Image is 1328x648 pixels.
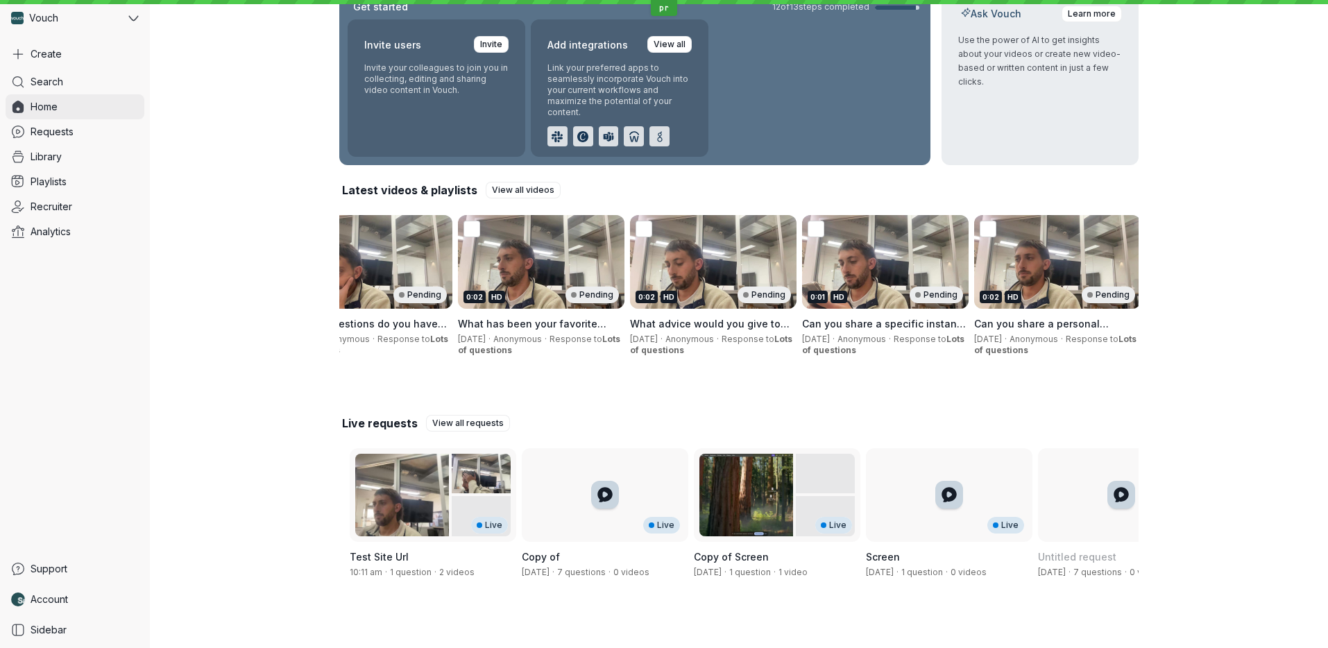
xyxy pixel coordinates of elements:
[665,334,714,344] span: Anonymous
[636,291,658,303] div: 0:02
[974,334,1137,355] span: Response to
[6,617,144,642] a: Sidebar
[6,42,144,67] button: Create
[547,36,628,54] h2: Add integrations
[943,567,951,578] span: ·
[778,567,808,577] span: 1 video
[661,291,677,303] div: HD
[31,175,67,189] span: Playlists
[1058,334,1066,345] span: ·
[286,317,452,331] h3: What suggestions do you have for improving our learning & development initiatives to better suppo...
[613,567,649,577] span: 0 videos
[565,287,619,303] div: Pending
[493,334,542,344] span: Anonymous
[630,334,792,355] span: Lots of questions
[31,225,71,239] span: Analytics
[866,567,894,577] span: Created by Daniel Shein
[630,334,658,344] span: [DATE]
[31,592,68,606] span: Account
[974,317,1141,331] h3: Can you share a personal experience where you witnessed the positive impact of diversity, equity,...
[6,94,144,119] a: Home
[488,291,505,303] div: HD
[738,287,791,303] div: Pending
[802,334,964,355] span: Response to
[901,567,943,577] span: 1 question
[342,416,418,431] h2: Live requests
[1002,334,1010,345] span: ·
[474,36,509,53] a: Invite
[547,62,692,118] p: Link your preferred apps to seamlessly incorporate Vouch into your current workflows and maximize...
[31,125,74,139] span: Requests
[894,567,901,578] span: ·
[458,334,620,355] span: Lots of questions
[458,318,618,357] span: What has been your favorite aspect of our learning & development program, and why?
[1066,567,1073,578] span: ·
[29,11,58,25] span: Vouch
[630,317,797,331] h3: What advice would you give to individuals looking to be allies in fostering a more diverse and in...
[6,119,144,144] a: Requests
[647,36,692,53] a: View all
[426,415,510,432] a: View all requests
[542,334,550,345] span: ·
[364,62,509,96] p: Invite your colleagues to join you in collecting, editing and sharing video content in Vouch.
[1038,567,1066,577] span: Created by Ben
[951,567,987,577] span: 0 videos
[350,567,382,577] span: Created by Pro Teale
[802,317,969,331] h3: Can you share a specific instance when one of our benefits made a positive impact on your work-li...
[729,567,771,577] span: 1 question
[808,291,828,303] div: 0:01
[393,287,447,303] div: Pending
[486,334,493,345] span: ·
[1068,7,1116,21] span: Learn more
[342,182,477,198] h2: Latest videos & playlists
[463,291,486,303] div: 0:02
[492,183,554,197] span: View all videos
[550,567,557,578] span: ·
[658,334,665,345] span: ·
[350,551,409,563] span: Test Site Url
[557,567,606,577] span: 7 questions
[31,200,72,214] span: Recruiter
[1062,6,1122,22] a: Learn more
[974,334,1002,344] span: [DATE]
[480,37,502,51] span: Invite
[6,219,144,244] a: Analytics
[6,587,144,612] a: Nathan Weinstock avatarAccount
[286,318,447,371] span: What suggestions do you have for improving our learning & development initiatives to better suppo...
[6,169,144,194] a: Playlists
[630,334,792,355] span: Response to
[6,194,144,219] a: Recruiter
[31,150,62,164] span: Library
[831,291,847,303] div: HD
[694,551,769,563] span: Copy of Screen
[772,1,919,12] a: 12of13steps completed
[1005,291,1021,303] div: HD
[432,416,504,430] span: View all requests
[486,182,561,198] a: View all videos
[458,334,486,344] span: [DATE]
[958,33,1122,89] p: Use the power of AI to get insights about your videos or create new video-based or written conten...
[974,334,1137,355] span: Lots of questions
[522,567,550,577] span: Created by Stephane
[694,567,722,577] span: Created by Stephane
[1010,334,1058,344] span: Anonymous
[31,562,67,576] span: Support
[458,334,620,355] span: Response to
[31,47,62,61] span: Create
[866,551,900,563] span: Screen
[606,567,613,578] span: ·
[837,334,886,344] span: Anonymous
[714,334,722,345] span: ·
[458,317,624,331] h3: What has been your favorite aspect of our learning & development program, and why?
[771,567,778,578] span: ·
[1082,287,1135,303] div: Pending
[1073,567,1122,577] span: 7 questions
[31,100,58,114] span: Home
[6,69,144,94] a: Search
[1130,567,1166,577] span: 0 videos
[654,37,686,51] span: View all
[974,318,1136,385] span: Can you share a personal experience where you witnessed the positive impact of diversity, equity,...
[958,7,1024,21] h2: Ask Vouch
[370,334,377,345] span: ·
[802,318,969,371] span: Can you share a specific instance when one of our benefits made a positive impact on your work-li...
